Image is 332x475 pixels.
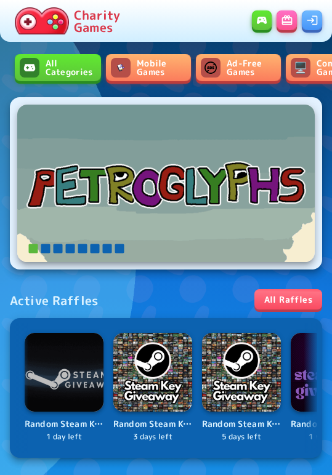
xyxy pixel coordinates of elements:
[113,333,192,412] img: Logo
[15,7,69,34] img: Charity.Games
[202,418,281,431] p: Random Steam Key
[113,333,192,443] a: LogoRandom Steam Key3 days left
[106,54,191,81] a: Mobile GamesMobile Games
[202,333,281,412] img: Logo
[10,5,125,37] a: Charity Games
[15,54,101,81] a: All CategoriesAll Categories
[196,54,281,81] a: Ad-Free GamesAd-Free Games
[17,105,315,262] img: Petroglyphs
[202,333,281,443] a: LogoRandom Steam Key5 days left
[25,431,103,443] p: 1 day left
[113,431,192,443] p: 3 days left
[74,9,120,33] p: Charity Games
[254,289,322,309] a: All Raffles
[25,418,103,431] p: Random Steam Key
[25,333,103,412] img: Logo
[202,431,281,443] p: 5 days left
[25,333,103,443] a: LogoRandom Steam Key1 day left
[113,418,192,431] p: Random Steam Key
[10,290,98,310] div: Active Raffles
